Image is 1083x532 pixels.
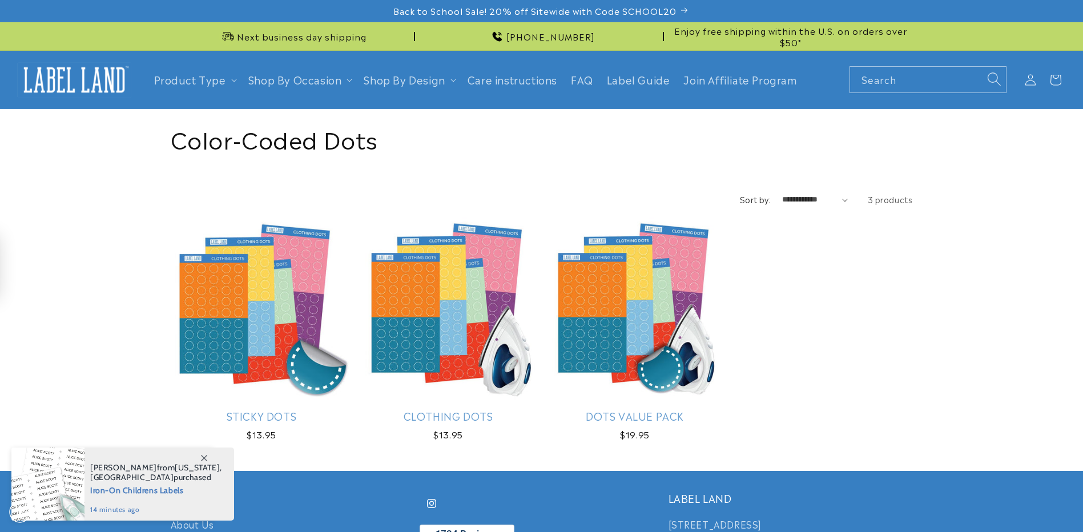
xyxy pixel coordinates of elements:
a: Label Guide [600,66,677,93]
a: Product Type [154,72,226,87]
div: Announcement [171,22,415,50]
span: [PERSON_NAME] [90,462,157,473]
img: Label Land [17,62,131,98]
a: Sticky Dots [171,409,353,422]
span: FAQ [571,73,593,86]
span: Join Affiliate Program [683,73,797,86]
summary: Shop By Design [357,66,460,93]
a: FAQ [564,66,600,93]
summary: Shop By Occasion [241,66,357,93]
span: 3 products [868,194,913,205]
h2: LABEL LAND [669,491,913,505]
a: Care instructions [461,66,564,93]
span: Next business day shipping [237,31,367,42]
span: Label Guide [607,73,670,86]
a: Label Land [13,58,136,102]
span: [PHONE_NUMBER] [506,31,595,42]
a: Dots Value Pack [544,409,726,422]
span: Enjoy free shipping within the U.S. on orders over $50* [669,25,913,47]
span: from , purchased [90,463,222,482]
div: Announcement [669,22,913,50]
button: Search [981,66,1006,91]
a: Shop By Design [364,72,445,87]
a: Join Affiliate Program [677,66,804,93]
span: Care instructions [468,73,557,86]
label: Sort by: [740,194,771,205]
h2: Quick links [171,491,415,505]
summary: Product Type [147,66,241,93]
span: Back to School Sale! 20% off Sitewide with Code SCHOOL20 [393,5,677,17]
span: [GEOGRAPHIC_DATA] [90,472,174,482]
span: Shop By Occasion [248,73,342,86]
a: Clothing Dots [357,409,540,422]
div: Announcement [420,22,664,50]
span: [US_STATE] [175,462,220,473]
h1: Color-Coded Dots [171,123,913,153]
